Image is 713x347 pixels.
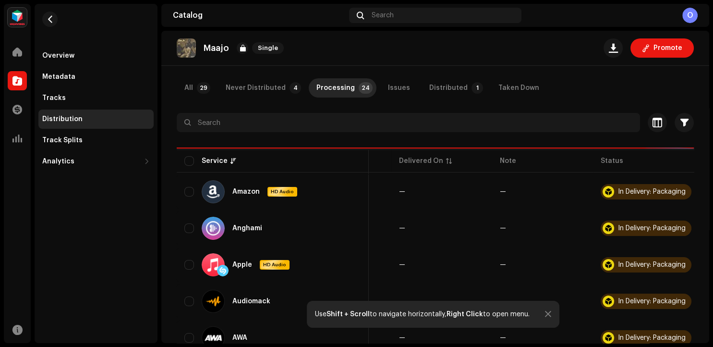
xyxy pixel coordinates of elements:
div: Amazon [232,188,260,195]
p-badge: 29 [197,82,210,94]
span: — [399,298,405,305]
re-a-table-badge: — [500,335,506,341]
span: Search [372,12,394,19]
div: Audiomack [232,298,270,305]
div: Distributed [429,78,468,98]
span: — [399,188,405,195]
div: Taken Down [498,78,539,98]
img: feab3aad-9b62-475c-8caf-26f15a9573ee [8,8,27,27]
span: HD Audio [268,188,296,195]
re-a-table-badge: — [500,225,506,232]
p: Maajo [204,43,229,53]
div: In Delivery: Packaging [618,225,686,232]
p-badge: 1 [471,82,483,94]
div: All [184,78,193,98]
div: O [682,8,698,23]
re-m-nav-item: Tracks [38,88,154,108]
re-m-nav-item: Metadata [38,67,154,87]
span: — [399,261,405,268]
div: Apple [232,261,252,268]
strong: Shift + Scroll [326,311,370,318]
re-a-table-badge: — [500,188,506,195]
div: Service [202,156,228,166]
span: Promote [653,38,682,58]
div: Analytics [42,158,74,165]
div: Tracks [42,94,66,102]
div: Track Splits [42,136,83,144]
span: Single [252,42,284,54]
re-m-nav-dropdown: Analytics [38,152,154,171]
re-a-table-badge: — [500,298,506,305]
div: In Delivery: Packaging [618,335,686,341]
p-badge: 24 [359,82,373,94]
div: Never Distributed [226,78,286,98]
div: Anghami [232,225,262,232]
img: 052396ef-e045-47cf-9b57-d82aa9ba098b [177,38,196,58]
span: HD Audio [261,261,289,268]
re-m-nav-item: Track Splits [38,131,154,150]
div: Metadata [42,73,75,81]
re-m-nav-item: Overview [38,46,154,65]
div: Catalog [173,12,345,19]
input: Search [177,113,640,132]
div: Issues [388,78,410,98]
div: In Delivery: Packaging [618,261,686,268]
div: In Delivery: Packaging [618,298,686,305]
div: Processing [316,78,355,98]
div: Use to navigate horizontally, to open menu. [315,310,530,318]
p-badge: 4 [290,82,301,94]
re-a-table-badge: — [500,261,506,268]
div: Overview [42,52,74,60]
span: — [399,335,405,341]
strong: Right Click [447,311,483,318]
span: — [399,225,405,232]
div: In Delivery: Packaging [618,188,686,195]
button: Promote [630,38,694,58]
div: Delivered On [399,156,443,166]
div: AWA [232,335,247,341]
re-m-nav-item: Distribution [38,110,154,129]
div: Distribution [42,115,83,123]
